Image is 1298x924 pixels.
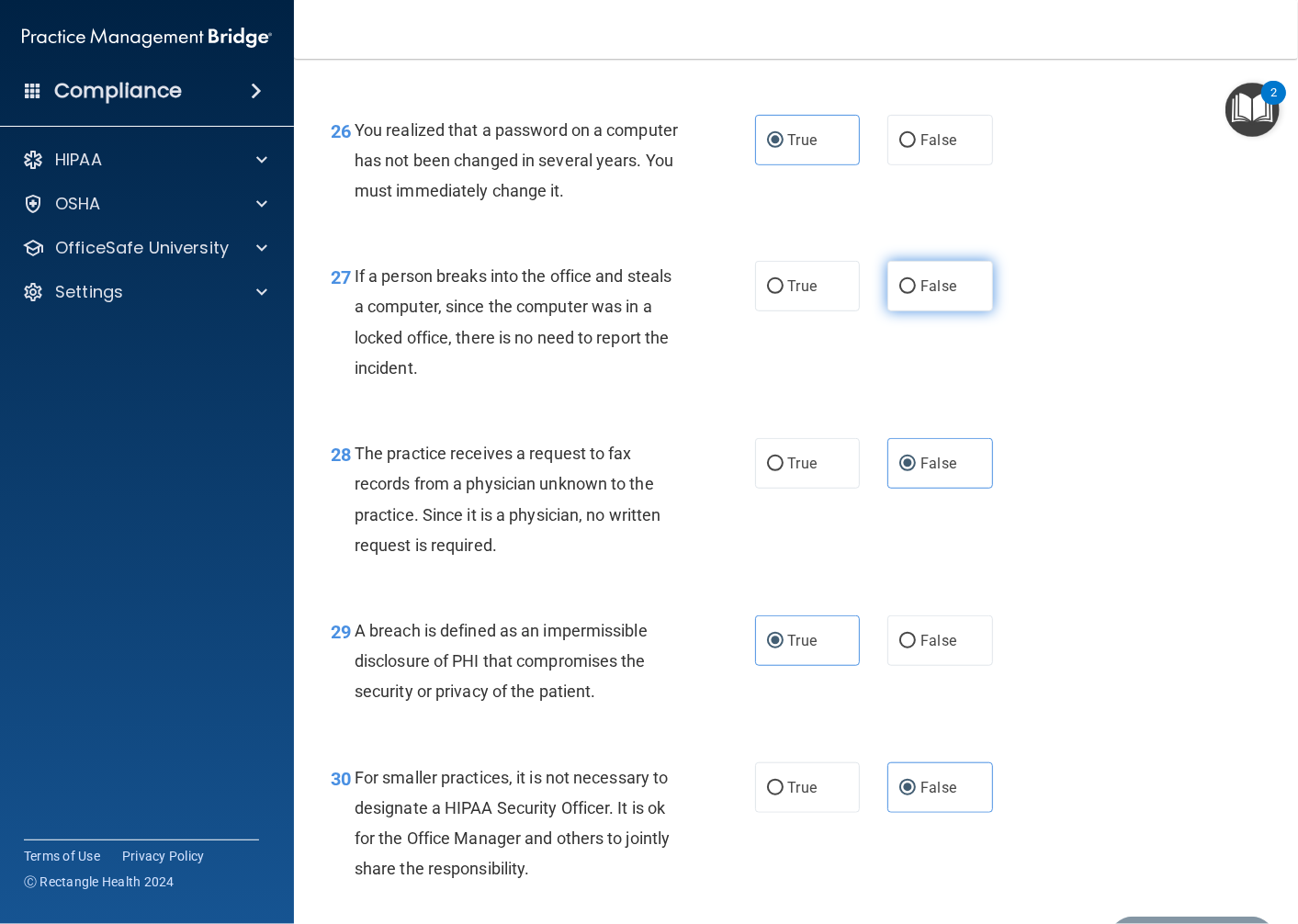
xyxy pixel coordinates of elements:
[920,779,956,796] span: False
[55,149,102,171] p: HIPAA
[788,455,817,472] span: True
[920,131,956,149] span: False
[355,266,672,377] span: If a person breaks into the office and steals a computer, since the computer was in a locked offi...
[355,120,678,200] span: You realized that a password on a computer has not been changed in several years. You must immedi...
[788,779,817,796] span: True
[22,237,267,259] a: OfficeSafe University
[24,873,175,891] span: Ⓒ Rectangle Health 2024
[122,847,205,865] a: Privacy Policy
[899,782,916,795] input: False
[331,621,351,643] span: 29
[331,444,351,466] span: 28
[55,237,229,259] p: OfficeSafe University
[899,280,916,294] input: False
[767,280,784,294] input: True
[788,131,817,149] span: True
[1225,83,1280,137] button: Open Resource Center, 2 new notifications
[767,457,784,471] input: True
[788,277,817,295] span: True
[24,847,100,865] a: Terms of Use
[767,635,784,648] input: True
[54,78,182,104] h4: Compliance
[331,266,351,288] span: 27
[899,457,916,471] input: False
[355,444,661,555] span: The practice receives a request to fax records from a physician unknown to the practice. Since it...
[899,635,916,648] input: False
[920,455,956,472] span: False
[22,193,267,215] a: OSHA
[22,19,272,56] img: PMB logo
[55,193,101,215] p: OSHA
[1270,93,1277,117] div: 2
[788,632,817,649] span: True
[22,149,267,171] a: HIPAA
[331,120,351,142] span: 26
[899,134,916,148] input: False
[920,632,956,649] span: False
[767,782,784,795] input: True
[55,281,123,303] p: Settings
[355,621,648,701] span: A breach is defined as an impermissible disclosure of PHI that compromises the security or privac...
[920,277,956,295] span: False
[22,281,267,303] a: Settings
[355,768,670,879] span: For smaller practices, it is not necessary to designate a HIPAA Security Officer. It is ok for th...
[331,768,351,790] span: 30
[767,134,784,148] input: True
